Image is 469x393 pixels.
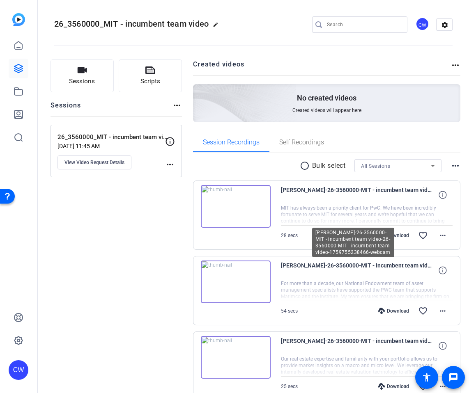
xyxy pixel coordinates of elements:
ngx-avatar: Clarissa Weers [416,17,430,32]
mat-icon: more_horiz [438,306,448,316]
mat-icon: accessibility [422,372,432,382]
span: All Sessions [361,163,390,169]
div: Download [374,383,413,390]
p: Bulk select [312,161,346,171]
img: thumb-nail [201,260,271,303]
mat-icon: more_horiz [451,161,460,171]
mat-icon: message [448,372,458,382]
span: Scripts [140,77,160,86]
img: blue-gradient.svg [12,13,25,26]
span: 28 secs [281,233,298,238]
mat-icon: more_horiz [165,160,175,169]
mat-icon: favorite_border [418,231,428,240]
button: Scripts [119,59,182,92]
p: 26_3560000_MIT - incumbent team video [57,133,170,142]
span: Created videos will appear here [292,107,361,114]
span: Session Recordings [203,139,260,146]
span: View Video Request Details [64,159,124,166]
span: [PERSON_NAME]-26-3560000-MIT - incumbent team video-26-3560000-MIT - incumbent team video-1759439... [281,336,433,356]
div: Download [374,308,413,314]
mat-icon: more_horiz [438,231,448,240]
div: Download [374,232,413,239]
span: [PERSON_NAME]-26-3560000-MIT - incumbent team video-26-3560000-MIT - incumbent team video-1759755... [281,260,433,280]
mat-icon: more_horiz [172,101,182,110]
mat-icon: radio_button_unchecked [300,161,312,171]
h2: Sessions [51,101,81,116]
mat-icon: favorite_border [418,306,428,316]
mat-icon: edit [213,22,223,32]
h2: Created videos [193,59,451,75]
span: 25 secs [281,384,298,389]
mat-icon: settings [437,19,453,31]
img: thumb-nail [201,336,271,379]
div: CW [9,360,28,380]
div: CW [416,17,429,31]
button: View Video Request Details [57,155,131,169]
p: [DATE] 11:45 AM [57,143,165,149]
span: 26_3560000_MIT - incumbent team video [54,19,209,29]
input: Search [327,20,401,30]
span: Sessions [69,77,95,86]
img: thumb-nail [201,185,271,228]
span: Self Recordings [279,139,324,146]
mat-icon: more_horiz [451,60,460,70]
span: 54 secs [281,308,298,314]
img: Creted videos background [101,3,297,181]
p: No created videos [297,93,356,103]
button: Sessions [51,59,114,92]
span: [PERSON_NAME]-26-3560000-MIT - incumbent team video-26-3560000-MIT - incumbent team video-1759765... [281,185,433,205]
